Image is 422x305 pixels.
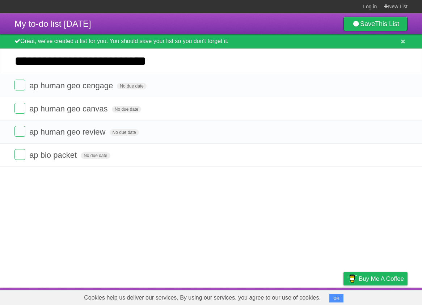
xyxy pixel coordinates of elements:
[14,19,91,29] span: My to-do list [DATE]
[247,289,262,303] a: About
[14,103,25,114] label: Done
[29,127,107,136] span: ap human geo review
[343,17,408,31] a: SaveThis List
[14,149,25,160] label: Done
[14,126,25,137] label: Done
[77,291,328,305] span: Cookies help us deliver our services. By using our services, you agree to our use of cookies.
[359,272,404,285] span: Buy me a coffee
[112,106,141,113] span: No due date
[29,104,110,113] span: ap human geo canvas
[329,294,343,302] button: OK
[29,151,79,160] span: ap bio packet
[29,81,115,90] span: ap human geo cengage
[343,272,408,285] a: Buy me a coffee
[81,152,110,159] span: No due date
[14,80,25,90] label: Done
[362,289,408,303] a: Suggest a feature
[375,20,399,27] b: This List
[110,129,139,136] span: No due date
[309,289,325,303] a: Terms
[271,289,300,303] a: Developers
[117,83,146,89] span: No due date
[347,272,357,285] img: Buy me a coffee
[334,289,353,303] a: Privacy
